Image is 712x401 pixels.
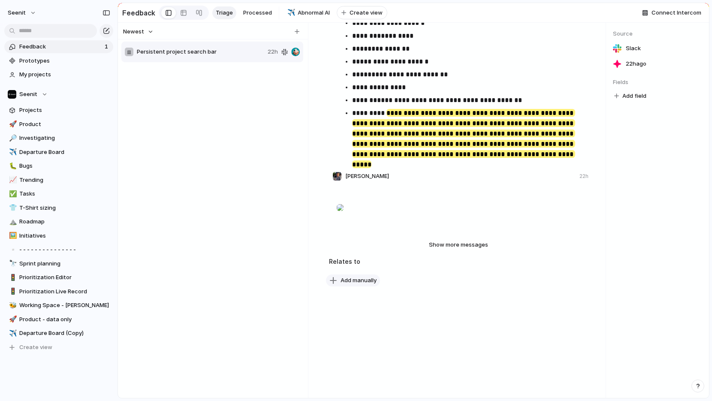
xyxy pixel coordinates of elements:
[122,26,155,37] button: Newest
[19,90,37,99] span: Seenit
[4,68,113,81] a: My projects
[19,57,110,65] span: Prototypes
[4,299,113,312] a: 🐝Working Space - [PERSON_NAME]
[19,176,110,184] span: Trending
[622,92,646,100] span: Add field
[8,204,16,212] button: 👕
[4,243,113,256] a: ▫️- - - - - - - - - - - - - - -
[9,245,15,255] div: ▫️
[137,48,264,56] span: Persistent project search bar
[345,172,389,181] span: [PERSON_NAME]
[19,232,110,240] span: Initiatives
[4,118,113,131] a: 🚀Product
[4,313,113,326] a: 🚀Product - data only
[4,229,113,242] a: 🖼️Initiatives
[4,174,113,187] a: 📈Trending
[216,9,233,17] span: Triage
[8,273,16,282] button: 🚦
[19,273,110,282] span: Prioritization Editor
[4,187,113,200] div: ✅Tasks
[329,257,589,266] h3: Relates to
[8,9,26,17] span: Seenit
[8,190,16,198] button: ✅
[613,90,648,102] button: Add field
[19,301,110,310] span: Working Space - [PERSON_NAME]
[613,42,702,54] a: Slack
[19,70,110,79] span: My projects
[8,120,16,129] button: 🚀
[4,6,41,20] button: Seenit
[4,285,113,298] a: 🚦Prioritization Live Record
[8,217,16,226] button: ⛰️
[639,6,705,19] button: Connect Intercom
[4,327,113,340] a: ✈️Departure Board (Copy)
[9,301,15,311] div: 🐝
[9,314,15,324] div: 🚀
[613,78,702,87] span: Fields
[4,88,113,101] button: Seenit
[286,9,295,17] button: ✈️
[4,341,113,354] button: Create view
[326,274,380,286] button: Add manually
[407,239,510,250] button: Show more messages
[4,160,113,172] a: 🐛Bugs
[283,6,333,19] a: ✈️Abnormal AI
[19,148,110,157] span: Departure Board
[4,40,113,53] a: Feedback1
[19,287,110,296] span: Prioritization Live Record
[652,9,701,17] span: Connect Intercom
[243,9,272,17] span: Processed
[19,315,110,324] span: Product - data only
[626,44,641,53] span: Slack
[9,286,15,296] div: 🚦
[19,217,110,226] span: Roadmap
[268,48,278,56] span: 22h
[8,329,16,338] button: ✈️
[123,27,144,36] span: Newest
[9,231,15,241] div: 🖼️
[4,104,113,117] a: Projects
[4,54,113,67] a: Prototypes
[240,6,275,19] a: Processed
[4,271,113,284] div: 🚦Prioritization Editor
[350,9,383,17] span: Create view
[337,6,387,20] button: Create view
[19,120,110,129] span: Product
[8,176,16,184] button: 📈
[19,134,110,142] span: Investigating
[4,257,113,270] a: 🔭Sprint planning
[4,202,113,214] a: 👕T-Shirt sizing
[4,146,113,159] a: ✈️Departure Board
[9,119,15,129] div: 🚀
[613,30,702,38] span: Source
[9,189,15,199] div: ✅
[19,42,102,51] span: Feedback
[212,6,236,19] a: Triage
[298,9,330,17] span: Abnormal AI
[9,175,15,185] div: 📈
[9,217,15,227] div: ⛰️
[8,259,16,268] button: 🔭
[8,245,16,254] button: ▫️
[4,132,113,145] a: 🔎Investigating
[105,42,110,51] span: 1
[9,329,15,338] div: ✈️
[8,232,16,240] button: 🖼️
[19,245,110,254] span: - - - - - - - - - - - - - - -
[287,8,293,18] div: ✈️
[8,134,16,142] button: 🔎
[8,301,16,310] button: 🐝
